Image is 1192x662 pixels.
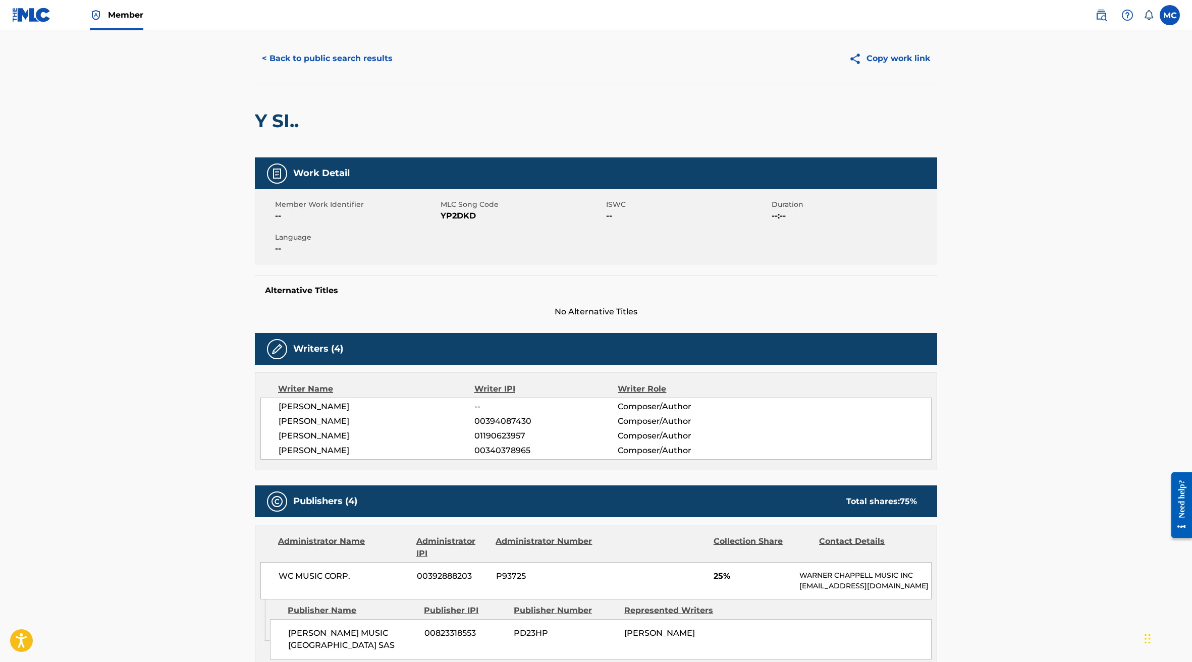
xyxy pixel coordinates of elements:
[1164,464,1192,545] iframe: Resource Center
[279,570,409,582] span: WC MUSIC CORP.
[1121,9,1133,21] img: help
[279,430,474,442] span: [PERSON_NAME]
[819,535,917,560] div: Contact Details
[271,343,283,355] img: Writers
[278,535,409,560] div: Administrator Name
[606,210,769,222] span: --
[441,210,604,222] span: YP2DKD
[496,570,594,582] span: P93725
[275,243,438,255] span: --
[417,570,489,582] span: 00392888203
[474,445,618,457] span: 00340378965
[1160,5,1180,25] div: User Menu
[514,627,617,639] span: PD23HP
[293,168,350,179] h5: Work Detail
[474,430,618,442] span: 01190623957
[275,210,438,222] span: --
[279,445,474,457] span: [PERSON_NAME]
[108,9,143,21] span: Member
[416,535,488,560] div: Administrator IPI
[1144,10,1154,20] div: Notifications
[618,383,748,395] div: Writer Role
[606,199,769,210] span: ISWC
[293,343,343,355] h5: Writers (4)
[799,581,931,591] p: [EMAIL_ADDRESS][DOMAIN_NAME]
[279,415,474,427] span: [PERSON_NAME]
[474,383,618,395] div: Writer IPI
[618,430,748,442] span: Composer/Author
[900,496,917,506] span: 75 %
[624,628,695,638] span: [PERSON_NAME]
[514,604,617,617] div: Publisher Number
[496,535,593,560] div: Administrator Number
[618,401,748,413] span: Composer/Author
[275,199,438,210] span: Member Work Identifier
[90,9,102,21] img: Top Rightsholder
[288,604,416,617] div: Publisher Name
[424,604,506,617] div: Publisher IPI
[255,109,304,132] h2: Y SI..
[441,199,604,210] span: MLC Song Code
[255,306,937,318] span: No Alternative Titles
[1091,5,1111,25] a: Public Search
[799,570,931,581] p: WARNER CHAPPELL MUSIC INC
[618,445,748,457] span: Composer/Author
[1117,5,1137,25] div: Help
[846,495,917,508] div: Total shares:
[271,168,283,180] img: Work Detail
[293,495,357,507] h5: Publishers (4)
[842,46,937,71] button: Copy work link
[1142,614,1192,662] iframe: Chat Widget
[474,415,618,427] span: 00394087430
[265,286,927,296] h5: Alternative Titles
[271,495,283,508] img: Publishers
[275,232,438,243] span: Language
[1095,9,1107,21] img: search
[255,46,400,71] button: < Back to public search results
[1145,624,1151,654] div: Drag
[12,8,51,22] img: MLC Logo
[714,570,792,582] span: 25%
[474,401,618,413] span: --
[772,210,935,222] span: --:--
[424,627,506,639] span: 00823318553
[279,401,474,413] span: [PERSON_NAME]
[618,415,748,427] span: Composer/Author
[288,627,417,651] span: [PERSON_NAME] MUSIC [GEOGRAPHIC_DATA] SAS
[714,535,811,560] div: Collection Share
[278,383,474,395] div: Writer Name
[849,52,866,65] img: Copy work link
[772,199,935,210] span: Duration
[624,604,727,617] div: Represented Writers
